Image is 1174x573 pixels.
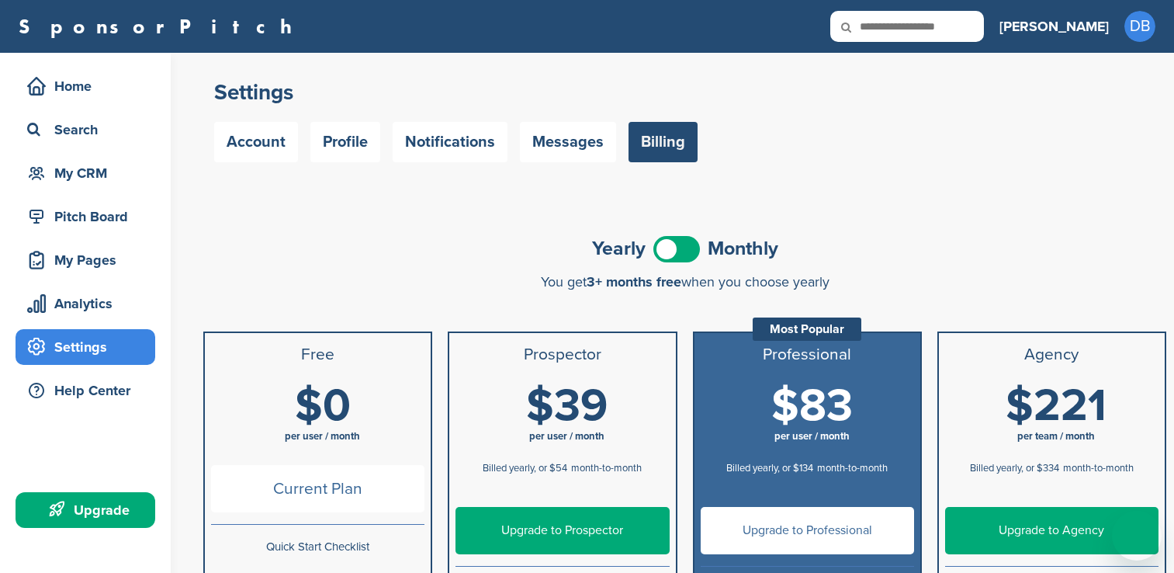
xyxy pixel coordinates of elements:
span: Current Plan [211,465,424,512]
a: Home [16,68,155,104]
h3: Professional [701,346,914,364]
p: Quick Start Checklist [211,537,424,557]
div: Upgrade [23,496,155,524]
a: Upgrade to Professional [701,507,914,554]
a: Upgrade [16,492,155,528]
h3: Prospector [455,346,669,364]
h3: Free [211,346,424,364]
span: month-to-month [1063,462,1134,474]
div: Analytics [23,290,155,318]
div: Search [23,116,155,144]
a: Notifications [393,122,507,162]
div: My Pages [23,246,155,274]
span: Yearly [592,239,646,259]
a: [PERSON_NAME] [999,9,1109,43]
a: Search [16,112,155,148]
span: Billed yearly, or $334 [970,462,1059,474]
a: Analytics [16,286,155,321]
span: Monthly [708,239,778,259]
a: Billing [629,122,698,162]
a: Account [214,122,298,162]
span: per user / month [529,430,604,443]
span: month-to-month [817,462,888,474]
a: SponsorPitch [19,16,302,36]
a: Upgrade to Prospector [455,507,669,554]
span: per user / month [285,430,360,443]
a: Messages [520,122,616,162]
span: $221 [1006,379,1106,433]
h2: Settings [214,78,1155,106]
span: $0 [295,379,351,433]
div: Home [23,72,155,100]
a: Profile [310,122,380,162]
div: Most Popular [753,318,861,341]
span: per user / month [774,430,850,443]
h3: [PERSON_NAME] [999,16,1109,37]
a: Help Center [16,373,155,408]
div: My CRM [23,159,155,187]
span: Billed yearly, or $54 [483,462,567,474]
a: Settings [16,329,155,365]
span: DB [1124,11,1155,42]
div: Settings [23,333,155,361]
a: My Pages [16,242,155,278]
span: Billed yearly, or $134 [726,462,813,474]
span: $39 [526,379,608,433]
span: month-to-month [571,462,642,474]
iframe: Button to launch messaging window [1112,511,1162,561]
a: Pitch Board [16,199,155,234]
h3: Agency [945,346,1158,364]
span: per team / month [1017,430,1095,443]
div: You get when you choose yearly [203,274,1166,290]
a: My CRM [16,155,155,191]
span: 3+ months free [587,273,681,290]
div: Pitch Board [23,203,155,231]
div: Help Center [23,377,155,405]
span: $83 [771,379,853,433]
a: Upgrade to Agency [945,507,1158,554]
